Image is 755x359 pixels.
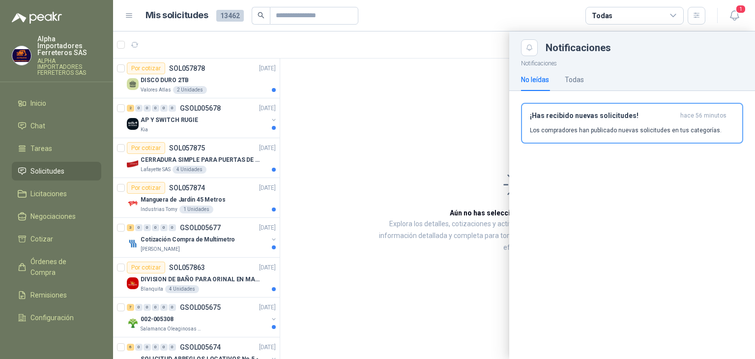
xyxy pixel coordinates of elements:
[735,4,746,14] span: 1
[521,103,743,144] button: ¡Has recibido nuevas solicitudes!hace 56 minutos Los compradores han publicado nuevas solicitudes...
[12,230,101,248] a: Cotizar
[30,143,52,154] span: Tareas
[12,207,101,226] a: Negociaciones
[30,312,74,323] span: Configuración
[12,286,101,304] a: Remisiones
[12,139,101,158] a: Tareas
[565,74,584,85] div: Todas
[30,188,67,199] span: Licitaciones
[521,39,538,56] button: Close
[546,43,743,53] div: Notificaciones
[145,8,208,23] h1: Mis solicitudes
[12,162,101,180] a: Solicitudes
[216,10,244,22] span: 13462
[30,120,45,131] span: Chat
[37,58,101,76] p: ALPHA IMPORTADORES FERRETEROS SAS
[509,56,755,68] p: Notificaciones
[680,112,726,120] span: hace 56 minutos
[12,308,101,327] a: Configuración
[30,256,92,278] span: Órdenes de Compra
[12,117,101,135] a: Chat
[30,166,64,177] span: Solicitudes
[530,126,722,135] p: Los compradores han publicado nuevas solicitudes en tus categorías.
[30,211,76,222] span: Negociaciones
[530,112,676,120] h3: ¡Has recibido nuevas solicitudes!
[521,74,549,85] div: No leídas
[726,7,743,25] button: 1
[12,94,101,113] a: Inicio
[12,46,31,65] img: Company Logo
[30,335,87,346] span: Manuales y ayuda
[12,12,62,24] img: Logo peakr
[37,35,101,56] p: Alpha Importadores Ferreteros SAS
[30,98,46,109] span: Inicio
[12,252,101,282] a: Órdenes de Compra
[12,184,101,203] a: Licitaciones
[12,331,101,350] a: Manuales y ayuda
[30,290,67,300] span: Remisiones
[258,12,264,19] span: search
[30,234,53,244] span: Cotizar
[592,10,612,21] div: Todas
